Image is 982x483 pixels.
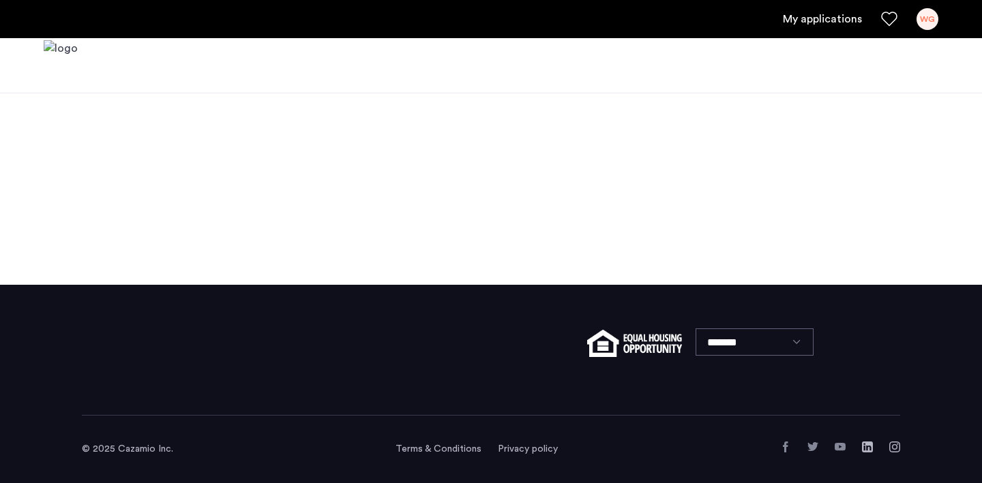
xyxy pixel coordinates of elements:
[889,441,900,452] a: Instagram
[82,444,173,454] span: © 2025 Cazamio Inc.
[862,441,873,452] a: LinkedIn
[835,441,846,452] a: YouTube
[807,441,818,452] a: Twitter
[498,442,558,456] a: Privacy policy
[917,8,938,30] div: WG
[44,40,78,91] img: logo
[881,11,897,27] a: Favorites
[783,11,862,27] a: My application
[587,330,682,357] img: equal-housing.png
[396,442,481,456] a: Terms and conditions
[780,441,791,452] a: Facebook
[696,328,814,356] select: Language select
[44,40,78,91] a: Cazamio logo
